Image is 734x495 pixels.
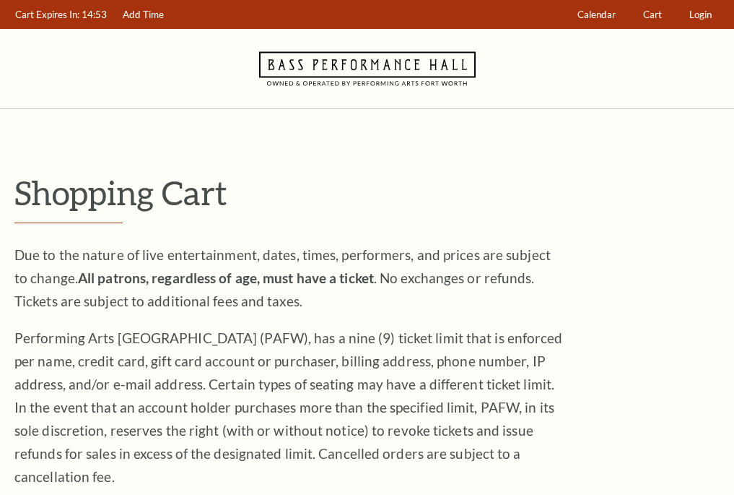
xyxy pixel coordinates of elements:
[689,9,712,20] span: Login
[78,270,374,286] strong: All patrons, regardless of age, must have a ticket
[82,9,107,20] span: 14:53
[14,174,720,211] p: Shopping Cart
[14,246,551,309] span: Due to the nature of live entertainment, dates, times, performers, and prices are subject to chan...
[15,9,79,20] span: Cart Expires In:
[683,1,719,29] a: Login
[577,9,616,20] span: Calendar
[571,1,623,29] a: Calendar
[116,1,171,29] a: Add Time
[14,327,563,488] p: Performing Arts [GEOGRAPHIC_DATA] (PAFW), has a nine (9) ticket limit that is enforced per name, ...
[643,9,662,20] span: Cart
[637,1,669,29] a: Cart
